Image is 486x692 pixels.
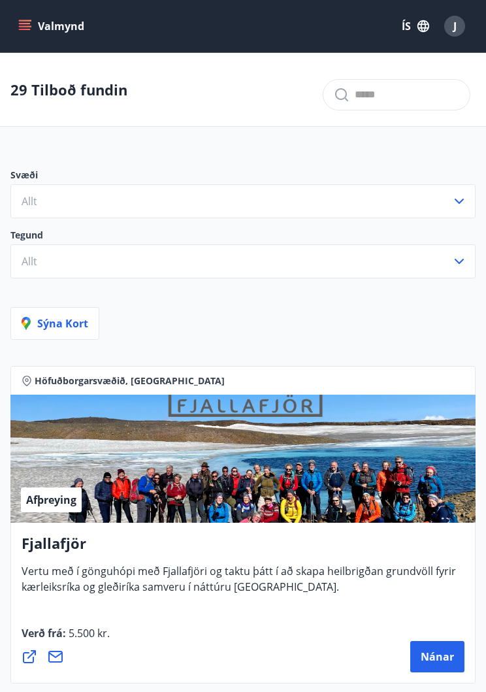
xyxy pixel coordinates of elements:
[26,493,76,507] span: Afþreying
[410,641,464,672] button: Nánar
[22,626,110,651] span: Verð frá :
[439,10,470,42] button: J
[10,80,127,99] p: 29 Tilboð fundin
[35,374,225,387] span: Höfuðborgarsvæðið, [GEOGRAPHIC_DATA]
[22,533,464,563] h4: Fjallafjör
[10,244,476,278] button: Allt
[453,19,457,33] span: J
[10,229,476,244] p: Tegund
[22,564,456,604] span: Vertu með í gönguhópi með Fjallafjöri og taktu þátt í að skapa heilbrigðan grundvöll fyrir kærlei...
[10,184,476,218] button: Allt
[22,254,37,269] span: Allt
[395,14,436,38] button: ÍS
[10,169,476,184] p: Svæði
[22,316,88,331] p: Sýna kort
[421,650,454,664] span: Nánar
[10,307,99,340] button: Sýna kort
[22,194,37,208] span: Allt
[66,626,110,640] span: 5.500 kr.
[16,14,89,38] button: menu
